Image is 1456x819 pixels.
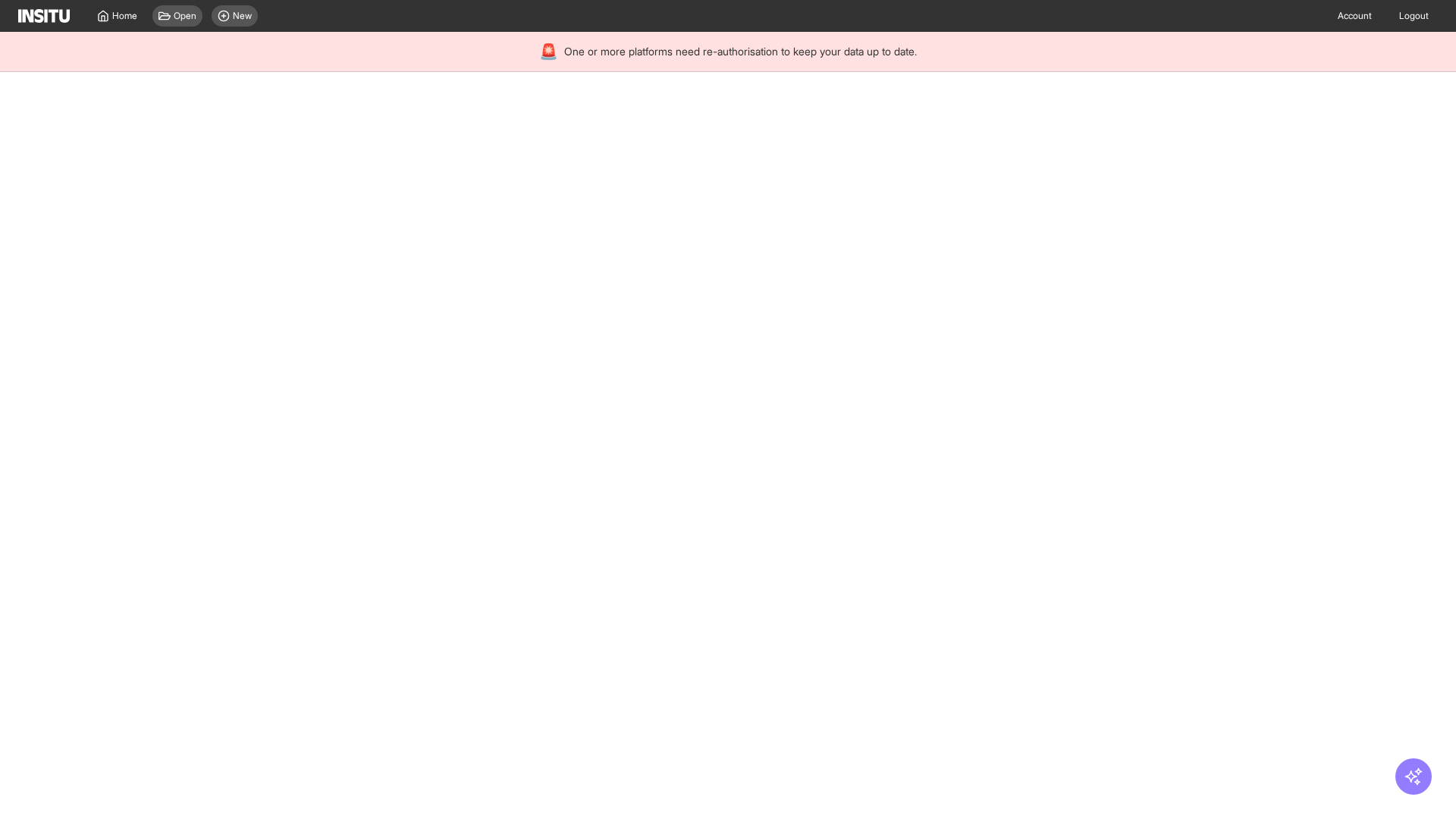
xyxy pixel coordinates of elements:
[564,44,917,59] span: One or more platforms need re-authorisation to keep your data up to date.
[18,9,70,23] img: Logo
[112,10,137,22] span: Home
[233,10,252,22] span: New
[174,10,196,22] span: Open
[539,41,558,62] div: 🚨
